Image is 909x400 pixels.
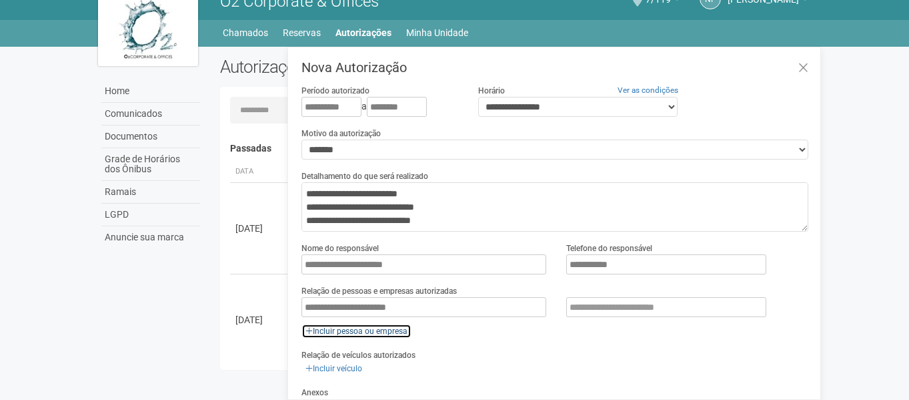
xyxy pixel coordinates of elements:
[230,161,290,183] th: Data
[301,361,366,376] a: Incluir veículo
[301,285,457,297] label: Relação de pessoas e empresas autorizadas
[301,61,810,74] h3: Nova Autorização
[101,226,200,248] a: Anuncie sua marca
[101,126,200,148] a: Documentos
[235,313,285,327] div: [DATE]
[301,170,428,182] label: Detalhamento do que será realizado
[406,23,468,42] a: Minha Unidade
[101,80,200,103] a: Home
[301,85,369,97] label: Período autorizado
[220,57,506,77] h2: Autorizações
[301,349,415,361] label: Relação de veículos autorizados
[283,23,321,42] a: Reservas
[101,103,200,126] a: Comunicados
[478,85,505,97] label: Horário
[566,242,652,254] label: Telefone do responsável
[223,23,268,42] a: Chamados
[235,222,285,235] div: [DATE]
[301,324,411,339] a: Incluir pessoa ou empresa
[101,148,200,181] a: Grade de Horários dos Ônibus
[301,128,381,140] label: Motivo da autorização
[618,85,678,95] a: Ver as condições
[230,144,802,154] h4: Passadas
[335,23,391,42] a: Autorizações
[101,181,200,204] a: Ramais
[301,97,458,117] div: a
[101,204,200,226] a: LGPD
[301,387,328,399] label: Anexos
[301,242,379,254] label: Nome do responsável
